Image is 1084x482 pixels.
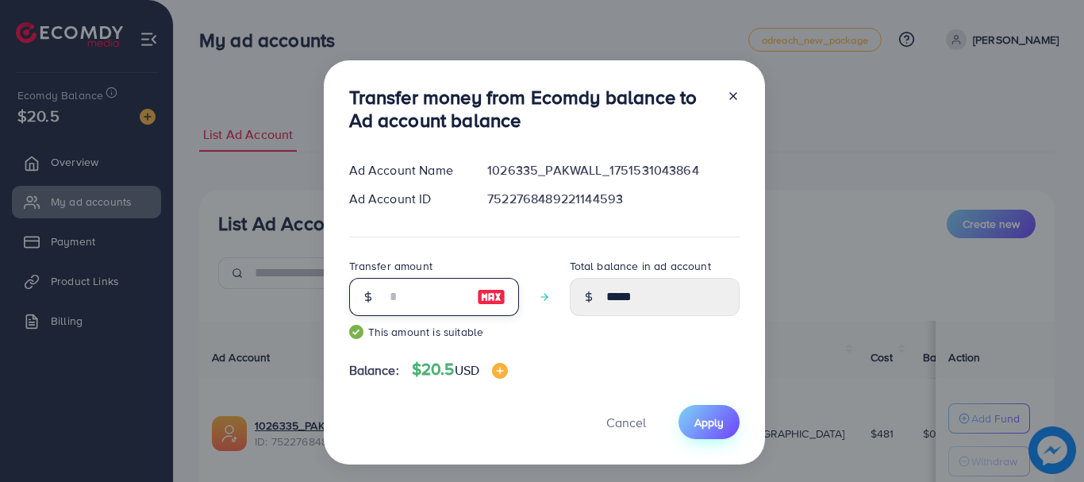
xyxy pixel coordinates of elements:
[349,258,432,274] label: Transfer amount
[349,325,363,339] img: guide
[586,405,666,439] button: Cancel
[475,190,751,208] div: 7522768489221144593
[678,405,740,439] button: Apply
[455,361,479,379] span: USD
[492,363,508,379] img: image
[349,324,519,340] small: This amount is suitable
[349,86,714,132] h3: Transfer money from Ecomdy balance to Ad account balance
[477,287,505,307] img: image
[694,415,724,430] span: Apply
[570,258,711,274] label: Total balance in ad account
[475,161,751,179] div: 1026335_PAKWALL_1751531043864
[336,161,475,179] div: Ad Account Name
[606,414,646,431] span: Cancel
[412,360,508,380] h4: $20.5
[336,190,475,208] div: Ad Account ID
[349,361,399,380] span: Balance:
